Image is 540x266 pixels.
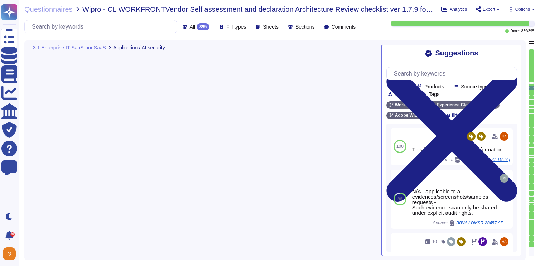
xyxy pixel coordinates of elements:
button: Analytics [441,6,467,12]
span: 3.1 Enterprise IT-SaaS-nonSaaS [33,45,106,50]
span: Analytics [450,7,467,11]
span: Options [515,7,530,11]
img: user [500,174,508,183]
span: Sections [295,24,315,29]
div: 895 [197,23,209,30]
span: Export [483,7,495,11]
span: Questionnaires [24,6,73,13]
input: Search by keywords [390,67,517,80]
span: 859 / 895 [521,29,534,33]
span: Comments [332,24,356,29]
div: 9+ [10,232,15,237]
span: Wipro - CL WORKFRONTVendor Self assessment and declaration Architecture Review checklist ver 1.7.... [82,6,435,13]
img: user [500,237,508,246]
span: All [190,24,196,29]
img: user [500,132,508,141]
img: user [3,247,16,260]
span: Application / AI security [113,45,165,50]
span: 86 [397,197,402,201]
span: 100 [396,144,404,149]
span: Sheets [263,24,279,29]
span: Fill types [226,24,246,29]
input: Search by keywords [28,20,177,33]
span: Done: [510,29,520,33]
button: user [1,246,21,262]
span: 10 [432,240,437,244]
